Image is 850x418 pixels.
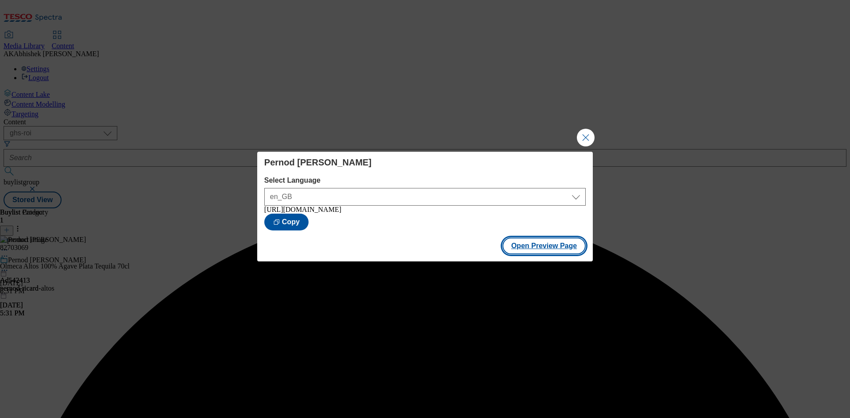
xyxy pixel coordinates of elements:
[502,238,586,254] button: Open Preview Page
[264,176,586,184] label: Select Language
[264,214,309,230] button: Copy
[264,206,586,214] div: [URL][DOMAIN_NAME]
[577,129,595,146] button: Close Modal
[257,152,593,261] div: Modal
[264,157,586,168] h4: Pernod [PERSON_NAME]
